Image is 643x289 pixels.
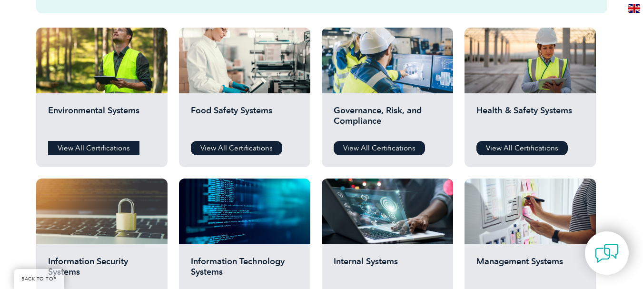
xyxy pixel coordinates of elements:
h2: Governance, Risk, and Compliance [334,105,441,134]
a: View All Certifications [476,141,568,155]
img: contact-chat.png [595,241,619,265]
a: View All Certifications [334,141,425,155]
h2: Information Security Systems [48,256,156,285]
h2: Information Technology Systems [191,256,298,285]
a: BACK TO TOP [14,269,64,289]
a: View All Certifications [191,141,282,155]
h2: Health & Safety Systems [476,105,584,134]
h2: Management Systems [476,256,584,285]
h2: Environmental Systems [48,105,156,134]
h2: Internal Systems [334,256,441,285]
h2: Food Safety Systems [191,105,298,134]
a: View All Certifications [48,141,139,155]
img: en [628,4,640,13]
